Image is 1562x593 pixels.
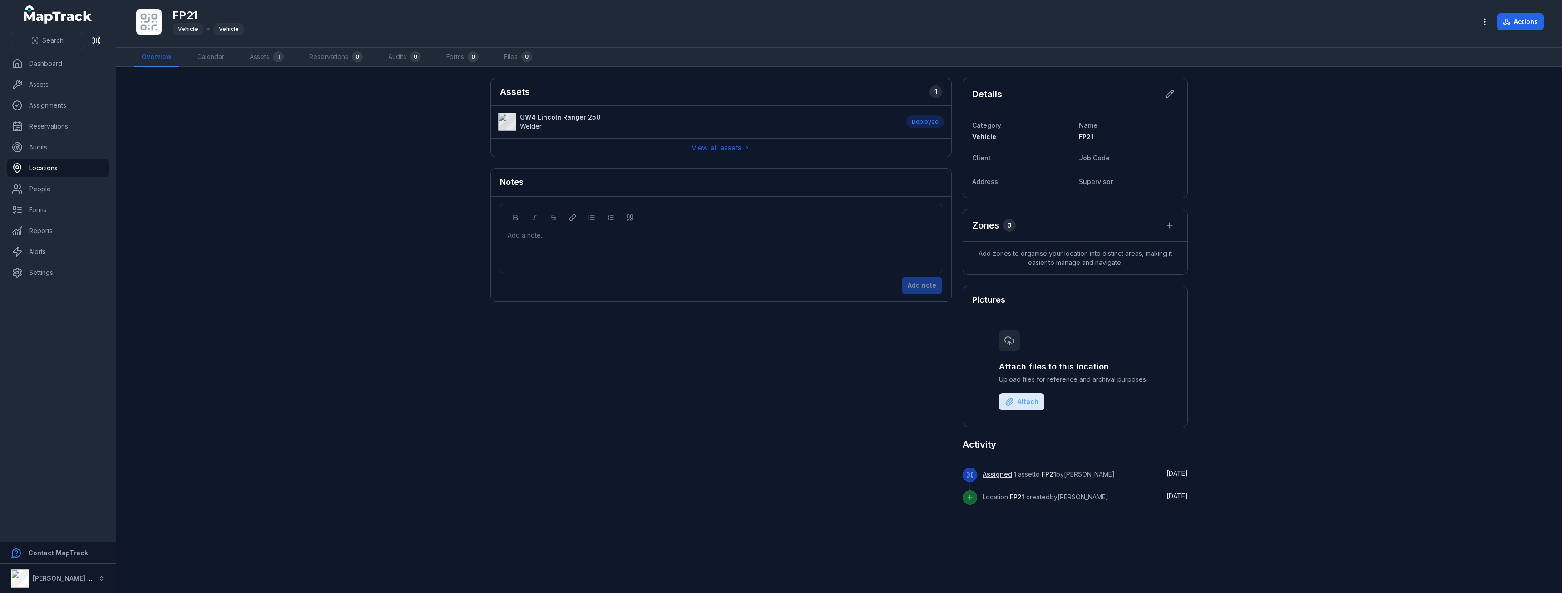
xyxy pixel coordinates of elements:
[273,51,284,62] div: 1
[929,85,942,98] div: 1
[134,48,179,67] a: Overview
[33,574,107,582] strong: [PERSON_NAME] Group
[520,113,601,122] strong: GW4 Lincoln Ranger 250
[999,360,1152,373] h3: Attach files to this location
[1079,121,1097,129] span: Name
[906,115,944,128] div: Deployed
[1167,492,1188,500] span: [DATE]
[28,549,88,557] strong: Contact MapTrack
[497,48,539,67] a: Files0
[1042,470,1056,478] span: FP21
[7,222,109,240] a: Reports
[963,242,1187,274] span: Add zones to organise your location into distinct areas, making it easier to manage and navigate.
[352,51,363,62] div: 0
[983,470,1012,479] a: Assigned
[178,25,198,32] span: Vehicle
[7,117,109,135] a: Reservations
[972,88,1002,100] h2: Details
[11,32,84,49] button: Search
[999,375,1152,384] span: Upload files for reference and archival purposes.
[1167,469,1188,477] span: [DATE]
[7,75,109,94] a: Assets
[242,48,291,67] a: Assets1
[500,85,530,98] h2: Assets
[963,438,996,451] h2: Activity
[983,493,1108,501] span: Location created by [PERSON_NAME]
[7,159,109,177] a: Locations
[972,219,999,232] h2: Zones
[7,180,109,198] a: People
[1167,469,1188,477] time: 5/26/2025, 10:45:18 AM
[972,133,996,140] span: Vehicle
[7,55,109,73] a: Dashboard
[972,178,998,185] span: Address
[1003,219,1016,232] div: 0
[1079,133,1093,140] span: FP21
[520,122,542,130] span: Welder
[7,96,109,115] a: Assignments
[972,154,991,162] span: Client
[999,393,1044,410] button: Attach
[972,121,1001,129] span: Category
[1079,154,1110,162] span: Job Code
[302,48,370,67] a: Reservations0
[498,113,897,131] a: GW4 Lincoln Ranger 250Welder
[24,5,92,24] a: MapTrack
[500,176,524,189] h3: Notes
[972,294,1005,306] h3: Pictures
[1497,13,1544,30] button: Actions
[381,48,428,67] a: Audits0
[692,142,751,153] a: View all assets
[42,36,64,45] span: Search
[7,264,109,282] a: Settings
[410,51,421,62] div: 0
[1079,178,1113,185] span: Supervisor
[439,48,486,67] a: Forms0
[468,51,479,62] div: 0
[190,48,232,67] a: Calendar
[7,201,109,219] a: Forms
[1010,493,1024,501] span: FP21
[173,8,244,23] h1: FP21
[521,51,532,62] div: 0
[1167,492,1188,500] time: 5/26/2025, 10:44:50 AM
[7,138,109,156] a: Audits
[213,23,244,35] div: Vehicle
[7,243,109,261] a: Alerts
[983,470,1115,478] span: 1 asset to by [PERSON_NAME]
